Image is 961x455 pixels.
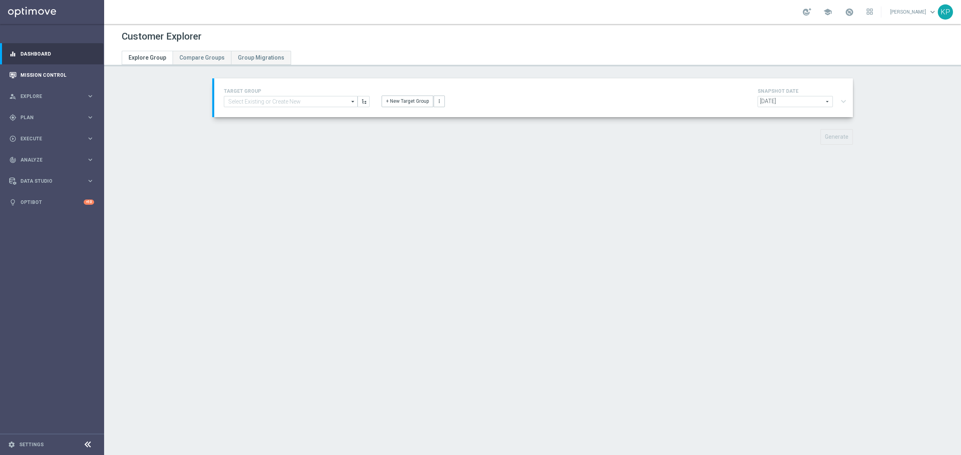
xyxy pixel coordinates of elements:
[9,192,94,213] div: Optibot
[20,192,84,213] a: Optibot
[19,442,44,447] a: Settings
[86,135,94,142] i: keyboard_arrow_right
[9,199,94,206] button: lightbulb Optibot +10
[436,98,442,104] i: more_vert
[9,93,94,100] button: person_search Explore keyboard_arrow_right
[20,94,86,99] span: Explore
[9,135,86,142] div: Execute
[9,157,94,163] button: track_changes Analyze keyboard_arrow_right
[20,115,86,120] span: Plan
[928,8,937,16] span: keyboard_arrow_down
[9,156,86,164] div: Analyze
[9,64,94,86] div: Mission Control
[823,8,832,16] span: school
[20,64,94,86] a: Mission Control
[9,43,94,64] div: Dashboard
[224,88,370,94] h4: TARGET GROUP
[20,179,86,184] span: Data Studio
[758,88,850,94] h4: SNAPSHOT DATE
[224,96,358,107] input: Select Existing or Create New
[9,135,16,142] i: play_circle_outline
[86,114,94,121] i: keyboard_arrow_right
[938,4,953,20] div: KP
[889,6,938,18] a: [PERSON_NAME]keyboard_arrow_down
[349,96,357,107] i: arrow_drop_down
[122,51,291,65] ul: Tabs
[20,136,86,141] span: Execute
[9,51,94,57] button: equalizer Dashboard
[820,129,853,145] button: Generate
[86,92,94,100] i: keyboard_arrow_right
[179,54,225,61] span: Compare Groups
[9,156,16,164] i: track_changes
[9,114,86,121] div: Plan
[9,93,16,100] i: person_search
[8,441,15,448] i: settings
[224,86,843,109] div: TARGET GROUP arrow_drop_down + New Target Group more_vert SNAPSHOT DATE arrow_drop_down expand_more
[9,178,86,185] div: Data Studio
[9,136,94,142] button: play_circle_outline Execute keyboard_arrow_right
[382,96,433,107] button: + New Target Group
[238,54,284,61] span: Group Migrations
[122,31,201,42] h1: Customer Explorer
[9,93,86,100] div: Explore
[9,178,94,184] button: Data Studio keyboard_arrow_right
[9,114,16,121] i: gps_fixed
[86,177,94,185] i: keyboard_arrow_right
[20,43,94,64] a: Dashboard
[86,156,94,164] i: keyboard_arrow_right
[9,199,16,206] i: lightbulb
[9,50,16,58] i: equalizer
[129,54,166,61] span: Explore Group
[9,114,94,121] button: gps_fixed Plan keyboard_arrow_right
[9,72,94,78] button: Mission Control
[20,158,86,162] span: Analyze
[84,200,94,205] div: +10
[434,96,445,107] button: more_vert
